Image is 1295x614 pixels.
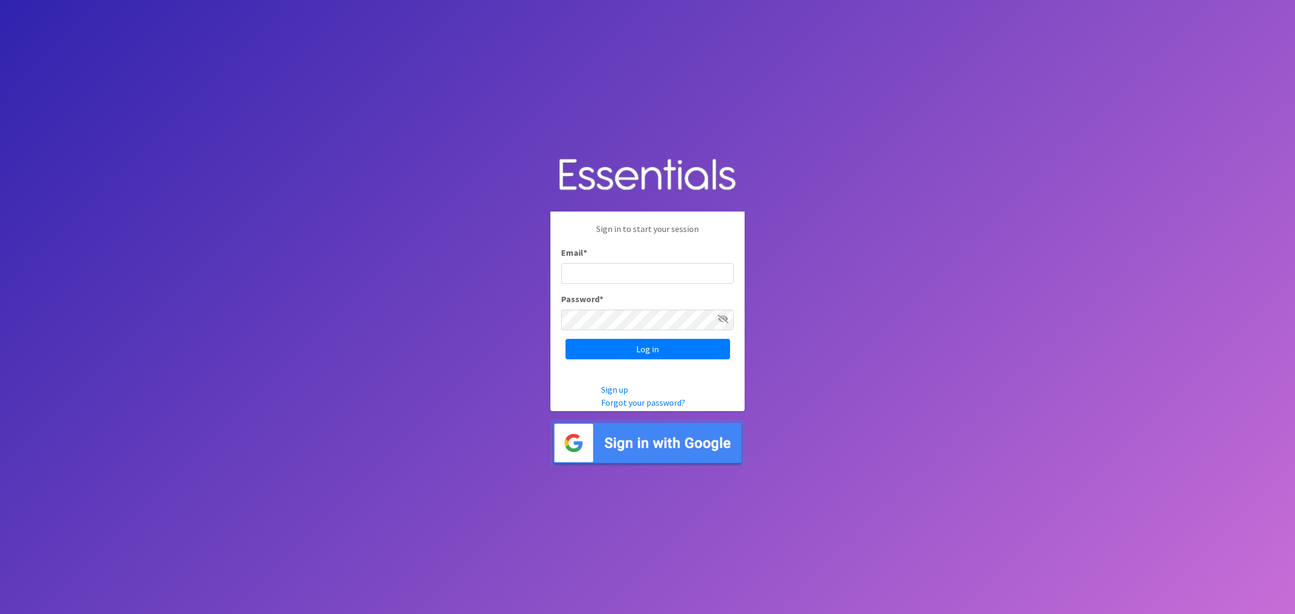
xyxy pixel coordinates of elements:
abbr: required [583,247,587,258]
img: Sign in with Google [550,420,745,467]
p: Sign in to start your session [561,222,734,246]
label: Email [561,246,587,259]
a: Forgot your password? [601,397,685,408]
label: Password [561,292,603,305]
a: Sign up [601,384,628,395]
abbr: required [599,294,603,304]
input: Log in [565,339,730,359]
img: Human Essentials [550,148,745,203]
